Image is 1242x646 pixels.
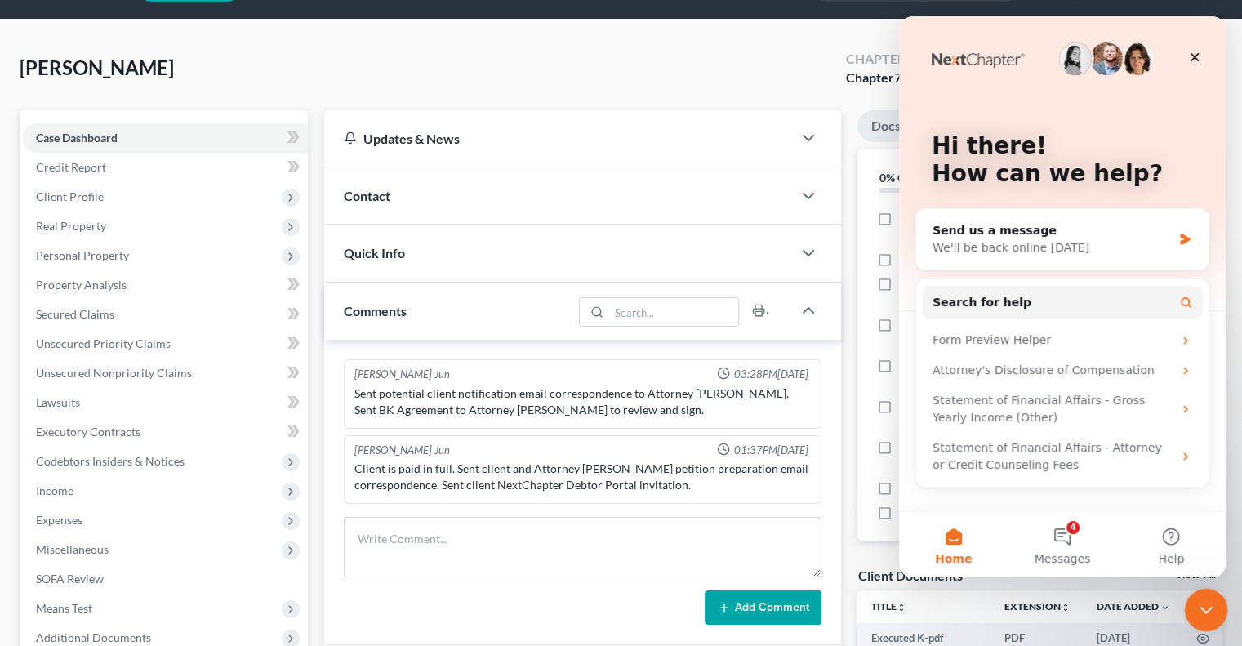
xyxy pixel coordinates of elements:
[344,245,405,261] span: Quick Info
[23,417,308,447] a: Executory Contracts
[1097,600,1170,613] a: Date Added expand_more
[36,395,80,409] span: Lawsuits
[23,359,308,388] a: Unsecured Nonpriority Claims
[354,385,811,418] div: Sent potential client notification email correspondence to Attorney [PERSON_NAME]. Sent BK Agreem...
[354,461,811,493] div: Client is paid in full. Sent client and Attorney [PERSON_NAME] petition preparation email corresp...
[870,600,906,613] a: Titleunfold_more
[733,443,808,458] span: 01:37PM[DATE]
[23,388,308,417] a: Lawsuits
[846,50,906,69] div: Chapter
[36,572,104,586] span: SOFA Review
[857,110,913,142] a: Docs
[36,248,129,262] span: Personal Property
[36,454,185,468] span: Codebtors Insiders & Notices
[36,425,140,439] span: Executory Contracts
[344,130,772,147] div: Updates & News
[609,298,739,326] input: Search...
[1061,603,1071,613] i: unfold_more
[36,219,106,233] span: Real Property
[846,69,906,87] div: Chapter
[23,329,308,359] a: Unsecured Priority Claims
[36,630,151,644] span: Additional Documents
[23,153,308,182] a: Credit Report
[23,270,308,300] a: Property Analysis
[896,603,906,613] i: unfold_more
[36,160,106,174] span: Credit Report
[36,131,118,145] span: Case Dashboard
[354,367,450,382] div: [PERSON_NAME] Jun
[36,307,114,321] span: Secured Claims
[36,483,73,497] span: Income
[36,336,171,350] span: Unsecured Priority Claims
[344,303,407,319] span: Comments
[20,56,174,79] span: [PERSON_NAME]
[1160,603,1170,613] i: expand_more
[23,123,308,153] a: Case Dashboard
[36,513,82,527] span: Expenses
[733,367,808,382] span: 03:28PM[DATE]
[23,564,308,594] a: SOFA Review
[36,601,92,615] span: Means Test
[354,443,450,458] div: [PERSON_NAME] Jun
[1185,589,1228,632] iframe: Intercom live chat
[857,567,962,584] div: Client Documents
[894,69,901,85] span: 7
[36,542,109,556] span: Miscellaneous
[344,188,390,203] span: Contact
[705,590,821,625] button: Add Comment
[36,366,192,380] span: Unsecured Nonpriority Claims
[899,16,1226,577] iframe: Intercom live chat
[1004,600,1071,613] a: Extensionunfold_more
[36,189,104,203] span: Client Profile
[36,278,127,292] span: Property Analysis
[879,171,952,185] strong: 0% Completed
[23,300,308,329] a: Secured Claims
